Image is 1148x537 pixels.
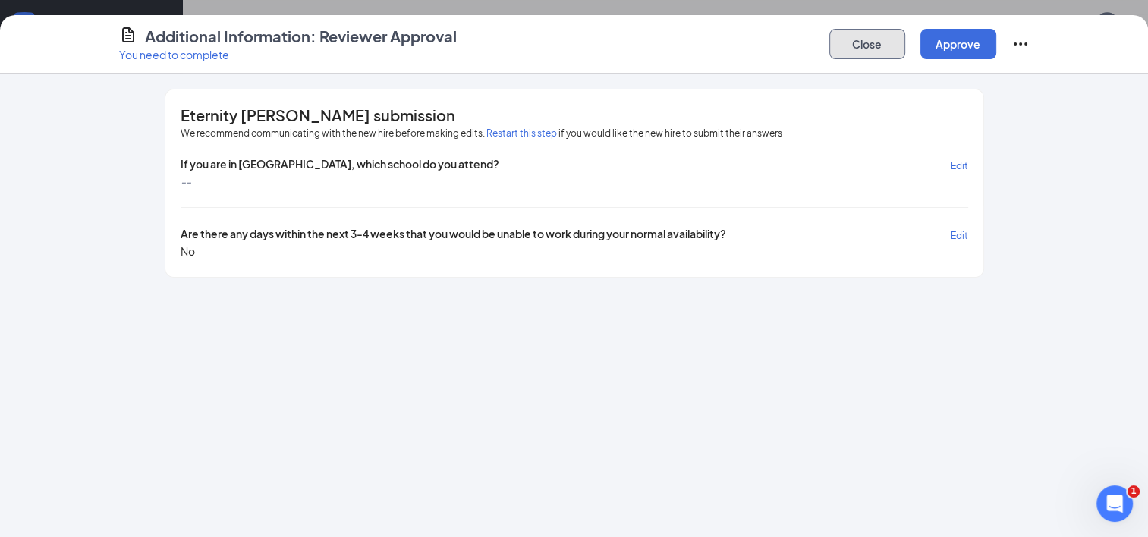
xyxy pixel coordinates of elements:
[920,29,996,59] button: Approve
[1011,35,1030,53] svg: Ellipses
[181,156,499,174] span: If you are in [GEOGRAPHIC_DATA], which school do you attend?
[1128,485,1140,498] span: 1
[951,156,968,174] button: Edit
[181,174,191,189] span: --
[119,47,457,62] p: You need to complete
[181,226,726,243] span: Are there any days within the next 3-4 weeks that you would be unable to work during your normal ...
[181,108,455,123] span: Eternity [PERSON_NAME] submission
[181,126,782,141] span: We recommend communicating with the new hire before making edits. if you would like the new hire ...
[119,26,137,44] svg: CustomFormIcon
[829,29,905,59] button: Close
[951,226,968,243] button: Edit
[486,126,557,141] button: Restart this step
[1096,485,1133,522] iframe: Intercom live chat
[181,243,195,259] span: No
[951,160,968,171] span: Edit
[951,230,968,241] span: Edit
[145,26,457,47] h4: Additional Information: Reviewer Approval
